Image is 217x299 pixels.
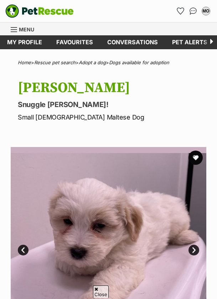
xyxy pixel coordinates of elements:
[202,7,210,15] div: MO
[5,4,74,18] img: logo-e224e6f780fb5917bec1dbf3a21bbac754714ae5b6737aabdf751b685950b380.svg
[93,285,109,298] span: Close
[5,4,74,18] a: PetRescue
[34,60,76,65] a: Rescue pet search
[165,35,215,49] a: Pet alerts
[11,22,39,35] a: Menu
[188,151,203,165] button: favourite
[18,80,206,96] h1: [PERSON_NAME]
[109,60,169,65] a: Dogs available for adoption
[188,245,199,255] a: Next
[175,5,212,17] ul: Account quick links
[175,5,186,17] a: Favourites
[18,112,206,122] p: Small [DEMOGRAPHIC_DATA] Maltese Dog
[190,7,197,15] img: chat-41dd97257d64d25036548639549fe6c8038ab92f7586957e7f3b1b290dea8141.svg
[100,35,165,49] a: conversations
[18,245,29,255] a: Prev
[19,26,34,32] span: Menu
[18,60,31,65] a: Home
[79,60,106,65] a: Adopt a dog
[18,100,206,110] p: Snuggle [PERSON_NAME]!
[200,5,212,17] button: My account
[187,5,199,17] a: Conversations
[49,35,100,49] a: Favourites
